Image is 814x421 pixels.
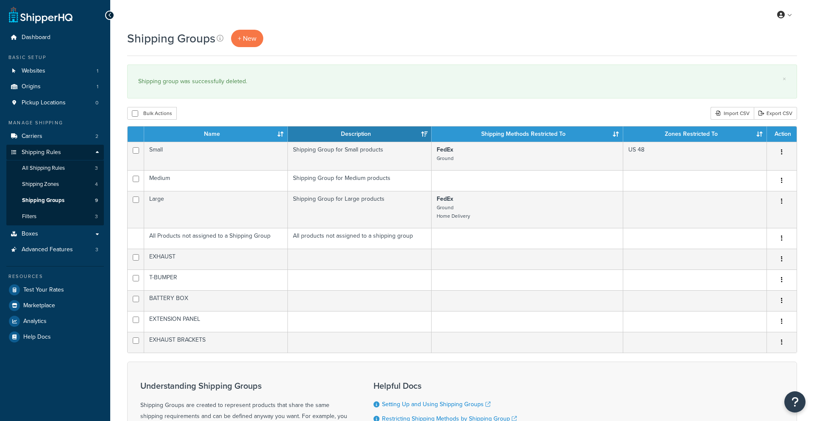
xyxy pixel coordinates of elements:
[437,204,470,220] small: Ground Home Delivery
[144,228,288,249] td: All Products not assigned to a Shipping Group
[22,67,45,75] span: Websites
[95,197,98,204] span: 9
[22,34,50,41] span: Dashboard
[144,191,288,228] td: Large
[711,107,754,120] div: Import CSV
[6,273,104,280] div: Resources
[6,160,104,176] li: All Shipping Rules
[288,126,432,142] th: Description: activate to sort column ascending
[288,142,432,170] td: Shipping Group for Small products
[22,133,42,140] span: Carriers
[95,213,98,220] span: 3
[144,332,288,353] td: EXHAUST BRACKETS
[754,107,797,120] a: Export CSV
[288,170,432,191] td: Shipping Group for Medium products
[6,177,104,192] li: Shipping Zones
[95,181,98,188] span: 4
[6,129,104,144] a: Carriers 2
[97,83,98,90] span: 1
[9,6,72,23] a: ShipperHQ Home
[6,226,104,242] a: Boxes
[95,165,98,172] span: 3
[437,145,453,154] strong: FedEx
[6,193,104,208] li: Shipping Groups
[6,79,104,95] li: Origins
[144,290,288,311] td: BATTERY BOX
[623,126,767,142] th: Zones Restricted To: activate to sort column ascending
[23,302,55,309] span: Marketplace
[6,160,104,176] a: All Shipping Rules 3
[623,142,767,170] td: US 48
[6,129,104,144] li: Carriers
[22,213,36,220] span: Filters
[127,30,215,47] h1: Shipping Groups
[6,30,104,45] a: Dashboard
[437,154,454,162] small: Ground
[374,381,521,390] h3: Helpful Docs
[6,329,104,345] a: Help Docs
[23,334,51,341] span: Help Docs
[6,63,104,79] li: Websites
[6,209,104,225] li: Filters
[144,249,288,269] td: EXHAUST
[22,165,65,172] span: All Shipping Rules
[22,83,41,90] span: Origins
[288,191,432,228] td: Shipping Group for Large products
[437,194,453,203] strong: FedEx
[432,126,623,142] th: Shipping Methods Restricted To: activate to sort column ascending
[783,76,786,82] a: ×
[6,79,104,95] a: Origins 1
[6,193,104,208] a: Shipping Groups 9
[6,298,104,313] a: Marketplace
[22,230,38,238] span: Boxes
[95,133,98,140] span: 2
[6,145,104,225] li: Shipping Rules
[6,242,104,258] a: Advanced Features 3
[231,30,263,47] a: + New
[767,126,797,142] th: Action
[238,34,256,43] span: + New
[144,170,288,191] td: Medium
[144,269,288,290] td: T-BUMPER
[23,318,47,325] span: Analytics
[6,95,104,111] li: Pickup Locations
[138,76,786,87] div: Shipping group was successfully deleted.
[22,149,61,156] span: Shipping Rules
[22,246,73,253] span: Advanced Features
[95,99,98,107] span: 0
[6,63,104,79] a: Websites 1
[22,181,59,188] span: Shipping Zones
[288,228,432,249] td: All products not assigned to a shipping group
[144,311,288,332] td: EXTENSION PANEL
[22,99,66,107] span: Pickup Locations
[144,126,288,142] th: Name: activate to sort column ascending
[6,209,104,225] a: Filters 3
[382,400,491,409] a: Setting Up and Using Shipping Groups
[23,286,64,294] span: Test Your Rates
[144,142,288,170] td: Small
[22,197,64,204] span: Shipping Groups
[140,381,352,390] h3: Understanding Shipping Groups
[6,282,104,298] a: Test Your Rates
[6,54,104,61] div: Basic Setup
[95,246,98,253] span: 3
[784,391,806,413] button: Open Resource Center
[6,95,104,111] a: Pickup Locations 0
[6,119,104,126] div: Manage Shipping
[6,145,104,160] a: Shipping Rules
[6,242,104,258] li: Advanced Features
[127,107,177,120] button: Bulk Actions
[97,67,98,75] span: 1
[6,314,104,329] a: Analytics
[6,177,104,192] a: Shipping Zones 4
